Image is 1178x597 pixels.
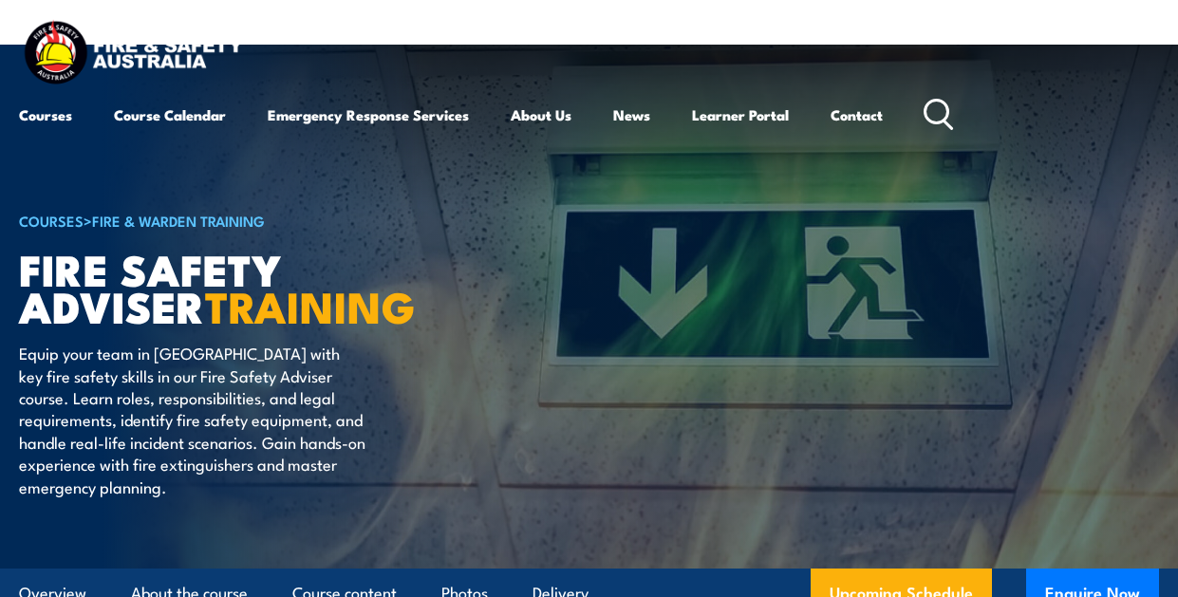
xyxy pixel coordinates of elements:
a: Courses [19,92,72,138]
a: News [613,92,650,138]
p: Equip your team in [GEOGRAPHIC_DATA] with key fire safety skills in our Fire Safety Adviser cours... [19,342,365,497]
a: Learner Portal [692,92,789,138]
h6: > [19,209,488,232]
a: About Us [511,92,571,138]
a: COURSES [19,210,84,231]
a: Fire & Warden Training [92,210,265,231]
a: Contact [831,92,883,138]
h1: FIRE SAFETY ADVISER [19,250,488,324]
a: Course Calendar [114,92,226,138]
a: Emergency Response Services [268,92,469,138]
strong: TRAINING [205,272,416,338]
